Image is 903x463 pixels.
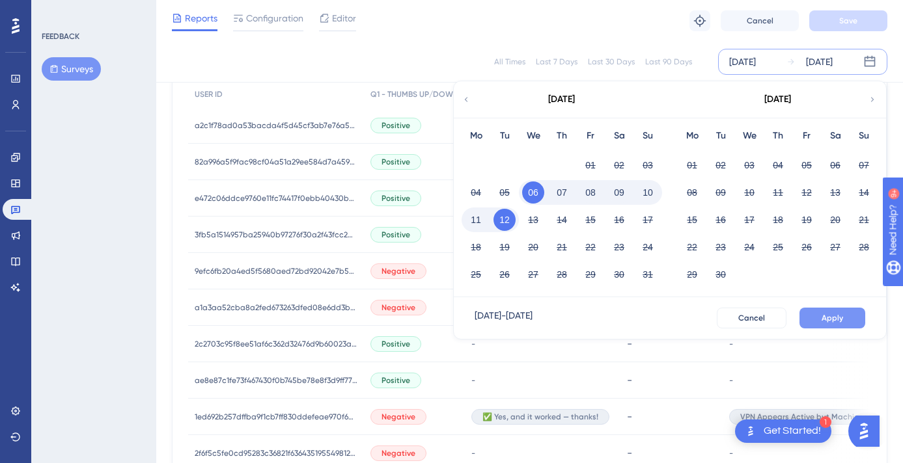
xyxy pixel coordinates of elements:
div: Su [633,128,662,144]
div: [DATE] [806,54,833,70]
div: - [627,337,716,350]
button: 06 [522,181,544,204]
div: Fr [792,128,821,144]
button: 21 [853,209,875,231]
span: 1ed692b257dffba9f1cb7ff830ddefeae970f6eadf9ac40063ad0d5c816ec09c [195,412,357,422]
button: 23 [710,236,732,258]
button: 16 [710,209,732,231]
div: We [519,128,548,144]
button: 15 [681,209,703,231]
button: 11 [465,209,487,231]
div: - [627,447,716,459]
div: [DATE] [764,92,791,107]
span: 3fb5a1514957ba25940b97276f30a2f43fcc2dadb5e12051c5b21acb67b29f4a [195,230,357,240]
div: Fr [576,128,605,144]
button: 16 [608,209,630,231]
span: Cancel [738,313,765,323]
button: 27 [522,263,544,285]
span: - [471,375,475,386]
div: All Times [494,57,525,67]
span: e472c06ddce9760e11fc74417f0ebb40430b0c38d29c309c4dccfbedbfab61bc [195,193,357,204]
div: [DATE] - [DATE] [475,308,533,328]
button: 07 [853,154,875,176]
span: Need Help? [31,3,81,19]
span: 82a996a5f9fac98cf04a51a29ee584d7a459950b3d945acae8d0f903b07c5007 [195,157,357,167]
div: Th [548,128,576,144]
span: a2c1f78ad0a53bacda4f5d45cf3ab7e76a500df4ba54dc0ee67e7dc1dcef1129 [195,120,357,131]
button: 09 [710,181,732,204]
div: Sa [821,128,850,144]
button: 12 [796,181,818,204]
button: 17 [637,209,659,231]
span: - [729,339,733,349]
button: 08 [681,181,703,204]
div: Last 7 Days [536,57,577,67]
button: 03 [738,154,760,176]
span: 2f6f5c5fe0cd95283c36821f6364351955498128e85687a8e58cfb8a2a3b3b4a [195,448,357,458]
button: 20 [522,236,544,258]
span: Reports [185,10,217,26]
div: Get Started! [764,424,821,438]
button: Cancel [721,10,799,31]
button: 26 [796,236,818,258]
button: 10 [738,181,760,204]
button: 02 [710,154,732,176]
button: Apply [799,308,865,328]
button: 06 [824,154,846,176]
button: 01 [579,154,602,176]
button: 15 [579,209,602,231]
div: FEEDBACK [42,31,79,42]
div: Tu [706,128,735,144]
button: 04 [465,181,487,204]
button: Surveys [42,57,101,81]
span: USER ID [195,89,223,99]
span: Editor [332,10,356,26]
div: - [627,374,716,386]
iframe: UserGuiding AI Assistant Launcher [848,412,887,451]
span: Negative [382,448,415,458]
button: 19 [796,209,818,231]
button: 27 [824,236,846,258]
button: 29 [579,263,602,285]
div: [DATE] [729,54,756,70]
span: Q1 - THUMBS UP/DOWN [370,89,458,99]
span: - [471,339,475,349]
button: 08 [579,181,602,204]
span: Positive [382,120,410,131]
button: 25 [465,263,487,285]
button: 11 [767,181,789,204]
div: Mo [678,128,706,144]
span: Negative [382,302,415,313]
span: Cancel [747,16,773,26]
div: Open Get Started! checklist, remaining modules: 1 [735,419,831,443]
button: 14 [853,181,875,204]
button: 21 [551,236,573,258]
button: 14 [551,209,573,231]
div: [DATE] [548,92,575,107]
span: a1a3aa52cba8a2fed673263dfed08e6dd3b0b4bd53f7e80abcc97808699a6e90 [195,302,357,313]
div: Su [850,128,878,144]
span: 2c2703c95f8ee51af6c362d32476d9b60023a8b2498b379f6e15148469e5f85b [195,339,357,349]
span: Save [839,16,857,26]
div: Mo [462,128,490,144]
span: ✅ Yes, and it worked — thanks! [482,412,598,422]
span: Negative [382,266,415,276]
button: 05 [493,181,516,204]
div: - [627,410,716,423]
span: ae8e87c1fe73f467430f0b745be78e8f3d9ff77769d90260e2a3d1f9fc3f19de [195,375,357,386]
button: Save [809,10,887,31]
button: 22 [681,236,703,258]
span: Apply [822,313,843,323]
button: 12 [493,209,516,231]
div: 9+ [89,7,96,17]
div: Last 30 Days [588,57,635,67]
button: 26 [493,263,516,285]
button: 18 [465,236,487,258]
span: Negative [382,412,415,422]
button: 09 [608,181,630,204]
button: 22 [579,236,602,258]
button: 25 [767,236,789,258]
button: 19 [493,236,516,258]
div: Tu [490,128,519,144]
